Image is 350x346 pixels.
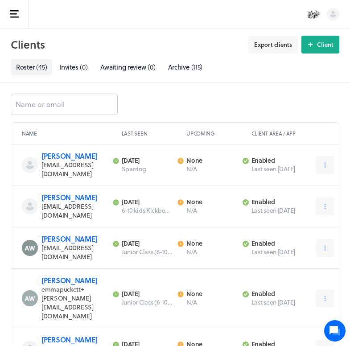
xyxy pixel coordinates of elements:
iframe: gist-messenger-bubble-iframe [324,320,346,342]
p: Upcoming [186,130,247,137]
p: Last seen [122,130,183,137]
a: [PERSON_NAME] [41,151,97,161]
span: enabled [251,239,275,248]
a: Archive(115) [163,59,208,75]
p: Junior Class (6-10yrs) [122,298,172,307]
span: enabled [251,289,275,298]
span: Last seen [DATE] [251,247,302,256]
img: Sucker Punch Kickboxing [307,8,320,21]
span: Client [317,41,334,49]
p: Name [22,130,118,137]
p: Sparring [122,165,172,173]
p: None [186,198,237,206]
button: Sucker Punch Kickboxing [304,4,323,24]
p: Junior Class (6-10yrs) [122,247,172,256]
p: [DATE] [122,239,172,247]
p: [DATE] [122,198,172,206]
a: [PERSON_NAME] [41,275,97,285]
input: Name or email [11,94,118,115]
p: [DATE] [122,157,172,165]
button: Client [301,36,339,54]
span: Last seen [DATE] [251,165,302,173]
span: Last seen [DATE] [251,298,302,307]
p: None [186,290,237,298]
h2: Clients [11,36,243,54]
span: Invites [59,62,78,72]
span: Awaiting review [100,62,146,72]
p: N/A [186,165,237,173]
span: ( 0 ) [80,62,87,72]
input: Search articles [26,153,159,171]
span: Last seen [DATE] [251,206,302,215]
span: [EMAIL_ADDRESS][DOMAIN_NAME] [41,202,94,220]
span: Roster [16,62,34,72]
p: [DATE] [122,290,172,298]
span: [EMAIL_ADDRESS][DOMAIN_NAME] [41,160,94,178]
a: [PERSON_NAME] [41,234,97,244]
span: enabled [251,156,275,165]
span: emmapuckett+[PERSON_NAME][EMAIL_ADDRESS][DOMAIN_NAME] [41,284,94,321]
a: Awaiting review(0) [95,59,161,75]
h2: We're here to help. Ask us anything! [13,59,165,88]
img: Arthur Wood [22,290,38,306]
button: New conversation [14,104,165,122]
span: Export clients [254,41,292,49]
h1: Hi [PERSON_NAME] [13,43,165,58]
p: Find an answer quickly [12,139,166,149]
span: enabled [251,197,275,206]
span: ( 0 ) [148,62,155,72]
p: N/A [186,298,237,307]
span: New conversation [58,109,107,116]
a: Roster(45) [11,59,52,75]
a: Invites(0) [54,59,93,75]
span: ( 45 ) [36,62,47,72]
p: None [186,239,237,247]
a: [PERSON_NAME] [41,192,97,202]
nav: Tabs [11,59,339,75]
span: Archive [168,62,189,72]
p: 6-10 kids Kickboxing [122,206,172,215]
img: Archie Wonnacott [22,240,38,256]
p: N/A [186,247,237,256]
span: ( 115 ) [191,62,203,72]
a: [PERSON_NAME] [41,334,97,345]
p: None [186,157,237,165]
p: N/A [186,206,237,215]
p: Client area / App [251,130,328,137]
span: [EMAIL_ADDRESS][DOMAIN_NAME] [41,243,94,261]
button: Export clients [248,36,298,54]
